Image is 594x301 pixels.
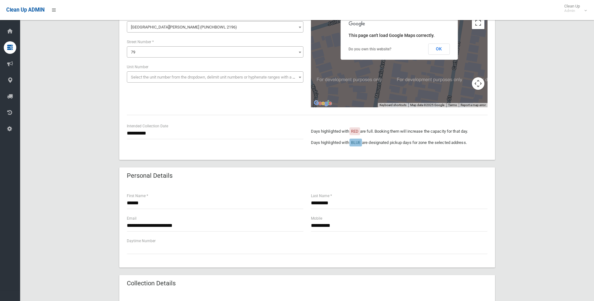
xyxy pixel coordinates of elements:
span: RED [351,129,359,134]
span: Mount Lewis Avenue (PUNCHBOWL 2196) [127,21,303,33]
span: 79 [128,48,302,57]
button: Toggle fullscreen view [472,17,484,29]
header: Personal Details [119,170,180,182]
span: 79 [131,50,135,54]
button: Map camera controls [472,77,484,90]
span: This page can't load Google Maps correctly. [349,33,435,38]
p: Days highlighted with are full. Booking them will increase the capacity for that day. [311,128,488,135]
a: Open this area in Google Maps (opens a new window) [312,99,333,107]
a: Terms (opens in new tab) [448,103,457,107]
span: 79 [127,46,303,58]
span: Select the unit number from the dropdown, delimit unit numbers or hyphenate ranges with a comma [131,75,306,79]
a: Do you own this website? [349,47,391,51]
span: Clean Up ADMIN [6,7,44,13]
span: Map data ©2025 Google [410,103,444,107]
img: Google [312,99,333,107]
small: Admin [564,8,580,13]
button: Keyboard shortcuts [380,103,406,107]
span: Clean Up [561,4,586,13]
p: Days highlighted with are designated pickup days for zone the selected address. [311,139,488,146]
a: Report a map error [461,103,486,107]
span: BLUE [351,140,360,145]
header: Collection Details [119,277,183,289]
button: OK [428,43,450,55]
span: Mount Lewis Avenue (PUNCHBOWL 2196) [128,23,302,32]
